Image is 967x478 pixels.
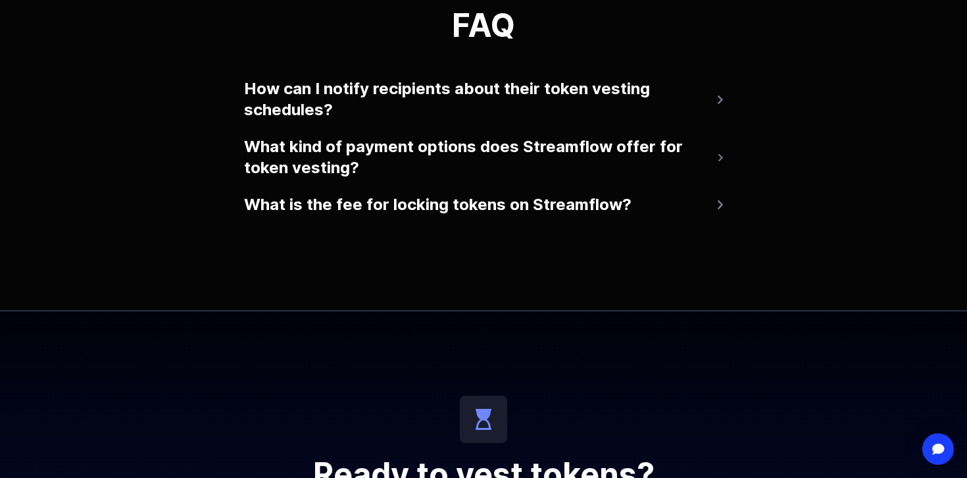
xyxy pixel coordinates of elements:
img: icon [460,396,507,443]
button: How can I notify recipients about their token vesting schedules? [244,73,723,126]
button: What is the fee for locking tokens on Streamflow? [244,189,723,221]
button: What kind of payment options does Streamflow offer for token vesting? [244,131,723,184]
h3: FAQ [244,10,723,41]
div: Open Intercom Messenger [922,433,954,465]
